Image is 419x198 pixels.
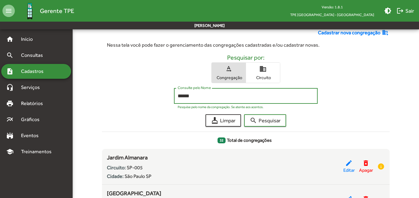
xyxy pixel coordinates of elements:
[15,1,74,21] a: Gerente TPE
[6,68,14,75] mat-icon: note_add
[17,36,42,43] span: Início
[107,154,148,161] span: Jardim Almanara
[246,63,280,83] button: Circuito
[6,148,14,155] mat-icon: school
[205,114,241,127] button: Limpar
[362,159,370,167] mat-icon: delete_forever
[6,132,14,139] mat-icon: stadium
[285,3,379,11] div: Versão: 1.8.1
[107,165,126,171] strong: Circuito:
[107,173,124,179] strong: Cidade:
[2,5,15,17] mat-icon: menu
[20,1,40,21] img: Logo
[17,100,51,107] span: Relatórios
[107,41,384,49] div: Nessa tela você pode fazer o gerenciamento das congregações cadastradas e/ou cadastrar novas.
[225,65,232,73] mat-icon: text_rotation_none
[244,114,286,127] button: Pesquisar
[250,115,281,126] span: Pesquisar
[359,167,373,174] span: Apagar
[394,5,417,16] button: Sair
[218,137,274,144] span: Total de congregações
[396,7,404,15] mat-icon: logout
[285,11,379,19] span: TPE [GEOGRAPHIC_DATA] - [GEOGRAPHIC_DATA]
[211,115,235,126] span: Limpar
[125,173,151,179] span: São Paulo SP
[17,116,48,123] span: Gráficos
[107,190,161,196] span: [GEOGRAPHIC_DATA]
[17,148,59,155] span: Treinamentos
[107,54,384,61] h5: Pesquisar por:
[127,165,143,171] span: SP-005
[6,100,14,107] mat-icon: print
[259,65,267,73] mat-icon: domain
[17,68,52,75] span: Cadastros
[248,75,278,80] span: Circuito
[396,5,414,16] span: Sair
[6,52,14,59] mat-icon: search
[384,7,391,15] mat-icon: brightness_medium
[17,52,51,59] span: Consultas
[213,75,244,80] span: Congregação
[218,137,226,143] span: 32
[382,29,390,36] mat-icon: domain_add
[6,36,14,43] mat-icon: home
[211,117,218,124] mat-icon: cleaning_services
[178,105,264,109] mat-hint: Pesquise pelo nome da congregação. Se atente aos acentos.
[345,159,353,167] mat-icon: edit
[6,84,14,91] mat-icon: headset_mic
[250,117,257,124] mat-icon: search
[17,84,48,91] span: Serviços
[343,167,355,174] span: Editar
[377,163,385,170] mat-icon: info
[17,132,47,139] span: Eventos
[40,6,74,16] span: Gerente TPE
[6,116,14,123] mat-icon: multiline_chart
[318,29,380,36] span: Cadastrar nova congregação
[212,63,246,83] button: Congregação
